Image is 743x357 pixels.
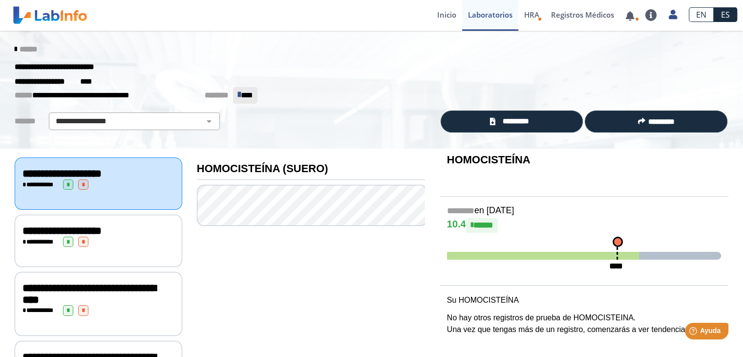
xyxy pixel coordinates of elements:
[474,205,514,215] font: en [DATE]
[447,296,519,304] font: Su HOMOCISTEÍNA
[447,219,466,229] font: 10.4
[551,10,614,20] font: Registros Médicos
[696,9,706,20] font: EN
[447,154,531,166] font: HOMOCISTEÍNA
[447,325,691,334] font: Una vez que tengas más de un registro, comenzarás a ver tendencias.
[524,10,539,20] font: HRA
[721,9,730,20] font: ES
[447,313,636,322] font: No hay otros registros de prueba de HOMOCISTEINA.
[468,10,512,20] font: Laboratorios
[437,10,456,20] font: Inicio
[656,319,732,346] iframe: Lanzador de widgets de ayuda
[197,162,328,175] font: HOMOCISTEÍNA (SUERO)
